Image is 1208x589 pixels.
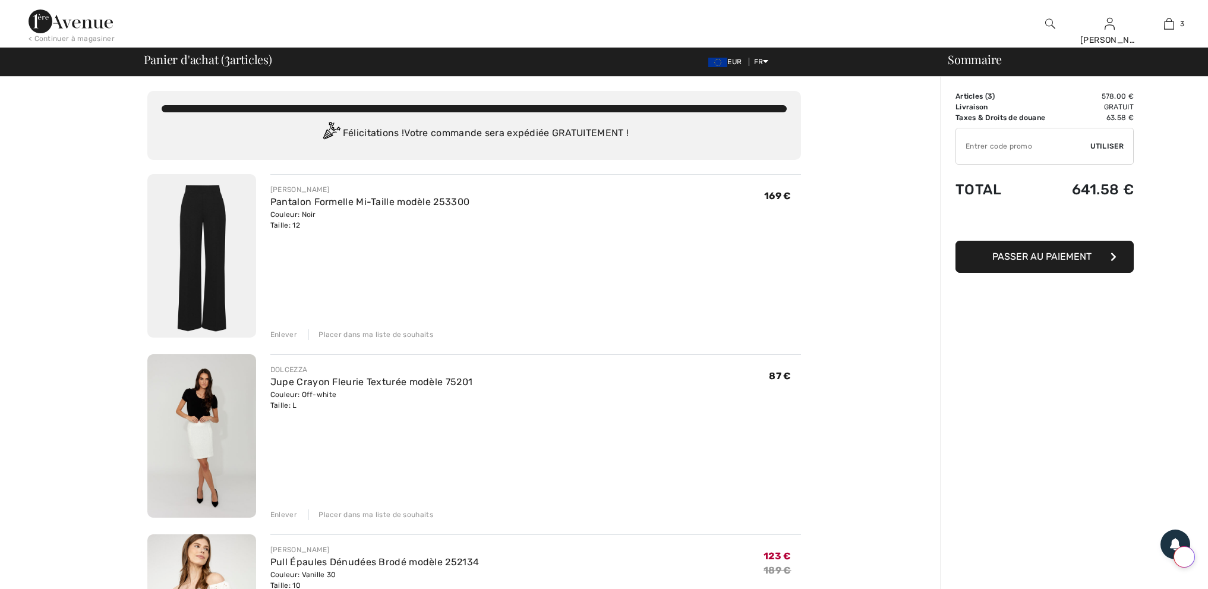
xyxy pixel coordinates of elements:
span: FR [754,58,769,66]
td: Articles ( ) [955,91,1061,102]
div: Placer dans ma liste de souhaits [308,329,433,340]
div: Couleur: Off-white Taille: L [270,389,472,411]
a: Jupe Crayon Fleurie Texturée modèle 75201 [270,376,472,388]
span: EUR [708,58,746,66]
td: Total [955,169,1061,210]
td: Gratuit [1061,102,1134,112]
span: Panier d'achat ( articles) [144,53,272,65]
td: 578.00 € [1061,91,1134,102]
img: Pantalon Formelle Mi-Taille modèle 253300 [147,174,256,338]
iframe: PayPal [955,210,1134,237]
span: Utiliser [1090,141,1124,152]
td: Livraison [955,102,1061,112]
td: Taxes & Droits de douane [955,112,1061,123]
img: 1ère Avenue [29,10,113,33]
span: 169 € [764,190,791,201]
td: 641.58 € [1061,169,1134,210]
img: Jupe Crayon Fleurie Texturée modèle 75201 [147,354,256,518]
a: Pantalon Formelle Mi-Taille modèle 253300 [270,196,469,207]
td: 63.58 € [1061,112,1134,123]
span: Passer au paiement [992,251,1092,262]
div: < Continuer à magasiner [29,33,115,44]
a: 3 [1140,17,1198,31]
div: [PERSON_NAME] [270,184,469,195]
img: Congratulation2.svg [319,122,343,146]
span: 3 [225,51,230,66]
div: [PERSON_NAME] [270,544,479,555]
div: DOLCEZZA [270,364,472,375]
img: Mon panier [1164,17,1174,31]
img: Mes infos [1105,17,1115,31]
span: 87 € [769,370,791,382]
a: Pull Épaules Dénudées Brodé modèle 252134 [270,556,479,568]
div: Félicitations ! Votre commande sera expédiée GRATUITEMENT ! [162,122,787,146]
div: Enlever [270,329,297,340]
a: Se connecter [1105,18,1115,29]
button: Passer au paiement [955,241,1134,273]
div: Couleur: Noir Taille: 12 [270,209,469,231]
div: Sommaire [933,53,1201,65]
img: Euro [708,58,727,67]
s: 189 € [764,565,791,576]
div: Enlever [270,509,297,520]
span: 123 € [764,550,791,562]
img: recherche [1045,17,1055,31]
div: [PERSON_NAME] [1080,34,1138,46]
span: 3 [988,92,992,100]
span: 3 [1180,18,1184,29]
input: Code promo [956,128,1090,164]
div: Placer dans ma liste de souhaits [308,509,433,520]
